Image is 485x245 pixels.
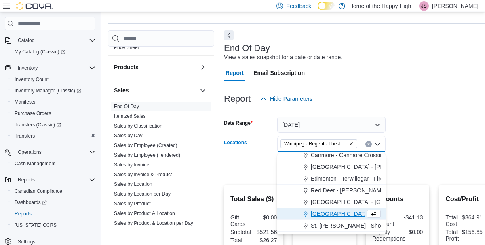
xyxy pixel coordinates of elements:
[277,173,386,185] button: Edmonton - Terwillegar - Fire & Flower
[198,85,208,95] button: Sales
[11,209,35,219] a: Reports
[2,147,99,158] button: Operations
[11,159,95,168] span: Cash Management
[311,186,441,194] span: Red Deer - [PERSON_NAME] Place - Fire & Flower
[114,103,139,110] span: End Of Day
[230,229,252,235] div: Subtotal
[114,191,171,197] a: Sales by Location per Day
[2,174,99,185] button: Reports
[230,194,277,204] h2: Total Sales ($)
[399,214,423,221] div: -$41.13
[114,143,177,148] a: Sales by Employee (Created)
[253,65,305,81] span: Email Subscription
[419,1,429,11] div: Jessica Sproul
[224,94,251,104] h3: Report
[8,208,99,219] button: Reports
[11,75,95,84] span: Inventory Count
[8,197,99,208] a: Dashboards
[15,175,95,185] span: Reports
[114,211,175,216] a: Sales by Product & Location
[114,201,151,207] a: Sales by Product
[15,36,95,45] span: Catalog
[11,47,69,57] a: My Catalog (Classic)
[445,214,459,227] div: Total Cost
[11,120,95,130] span: Transfers (Classic)
[277,185,386,196] button: Red Deer - [PERSON_NAME] Place - Fire & Flower
[311,151,425,159] span: Canmore - Canmore Crossing - Fire & Flower
[11,186,65,196] a: Canadian Compliance
[318,2,335,10] input: Dark Mode
[198,62,208,72] button: Products
[114,133,143,138] a: Sales by Day
[11,131,38,141] a: Transfers
[409,229,423,235] div: $0.00
[114,152,180,158] a: Sales by Employee (Tendered)
[114,104,139,109] a: End Of Day
[224,43,270,53] h3: End Of Day
[11,86,95,96] span: Inventory Manager (Classic)
[2,35,99,46] button: Catalog
[280,139,357,148] span: Winnipeg - Regent - The Joint
[374,141,381,147] button: Close list of options
[284,140,347,148] span: Winnipeg - Regent - The Joint
[365,141,372,147] button: Clear input
[311,175,407,183] span: Edmonton - Terwillegar - Fire & Flower
[8,96,99,108] button: Manifests
[311,198,472,206] span: [GEOGRAPHIC_DATA] - [GEOGRAPHIC_DATA] - Fire & Flower
[15,110,51,117] span: Purchase Orders
[8,130,99,142] button: Transfers
[224,53,342,62] div: View a sales snapshot for a date or date range.
[445,229,459,242] div: Total Profit
[16,2,53,10] img: Cova
[414,1,416,11] p: |
[8,119,99,130] a: Transfers (Classic)
[114,63,196,71] button: Products
[18,37,34,44] span: Catalog
[462,229,483,235] div: $156.65
[311,210,472,218] span: [GEOGRAPHIC_DATA] - [GEOGRAPHIC_DATA] - Fire & Flower
[15,63,41,73] button: Inventory
[108,43,214,55] div: Pricing
[15,147,45,157] button: Operations
[11,109,95,118] span: Purchase Orders
[286,2,311,10] span: Feedback
[226,65,244,81] span: Report
[255,237,277,243] div: $26.27
[8,108,99,119] button: Purchase Orders
[18,65,38,71] span: Inventory
[18,149,42,156] span: Operations
[114,123,162,129] a: Sales by Classification
[15,160,55,167] span: Cash Management
[11,120,64,130] a: Transfers (Classic)
[277,220,386,232] button: St. [PERSON_NAME] - Shoppes @ [PERSON_NAME] - Fire & Flower
[114,220,193,226] a: Sales by Product & Location per Day
[224,30,234,40] button: Next
[270,95,312,103] span: Hide Parameters
[18,239,35,245] span: Settings
[277,208,386,220] button: [GEOGRAPHIC_DATA] - [GEOGRAPHIC_DATA] - Fire & Flower
[11,209,95,219] span: Reports
[349,141,354,146] button: Remove Winnipeg - Regent - The Joint from selection in this group
[432,1,479,11] p: [PERSON_NAME]
[114,45,139,50] a: Price Sheet
[230,214,252,227] div: Gift Cards
[277,161,386,173] button: [GEOGRAPHIC_DATA] - [PERSON_NAME][GEOGRAPHIC_DATA] - Fire & Flower
[15,147,95,157] span: Operations
[114,86,196,94] button: Sales
[11,75,52,84] a: Inventory Count
[114,132,143,139] span: Sales by Day
[372,229,406,242] div: Loyalty Redemptions
[15,133,35,139] span: Transfers
[8,74,99,85] button: Inventory Count
[11,131,95,141] span: Transfers
[114,113,146,119] a: Itemized Sales
[224,120,253,126] label: Date Range
[11,186,95,196] span: Canadian Compliance
[114,86,129,94] h3: Sales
